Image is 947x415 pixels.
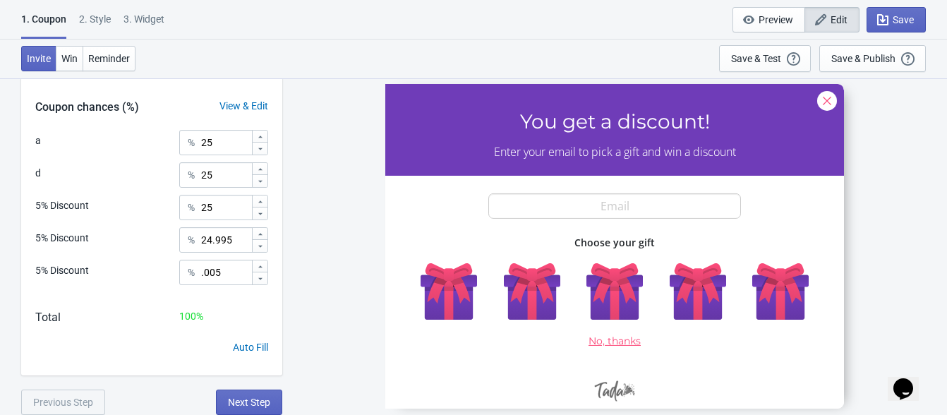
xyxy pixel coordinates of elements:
[88,53,130,64] span: Reminder
[831,53,895,64] div: Save & Publish
[188,264,195,281] div: %
[35,309,61,326] div: Total
[35,166,41,181] div: d
[27,53,51,64] span: Invite
[35,133,41,148] div: a
[35,263,89,278] div: 5% Discount
[35,231,89,246] div: 5% Discount
[188,199,195,216] div: %
[35,198,89,213] div: 5% Discount
[21,46,56,71] button: Invite
[228,397,270,408] span: Next Step
[233,340,268,355] div: Auto Fill
[200,227,251,253] input: Chance
[804,7,859,32] button: Edit
[732,7,805,32] button: Preview
[867,7,926,32] button: Save
[21,12,66,39] div: 1. Coupon
[200,195,251,220] input: Chance
[731,53,781,64] div: Save & Test
[888,359,933,401] iframe: chat widget
[200,260,251,285] input: Chance
[56,46,83,71] button: Win
[61,53,78,64] span: Win
[205,99,282,114] div: View & Edit
[831,14,848,25] span: Edit
[79,12,111,37] div: 2 . Style
[719,45,811,72] button: Save & Test
[188,167,195,184] div: %
[200,130,251,155] input: Chance
[123,12,164,37] div: 3. Widget
[819,45,926,72] button: Save & Publish
[200,162,251,188] input: Chance
[83,46,135,71] button: Reminder
[188,231,195,248] div: %
[216,390,282,415] button: Next Step
[893,14,914,25] span: Save
[21,99,153,116] div: Coupon chances (%)
[179,311,203,322] span: 100 %
[759,14,793,25] span: Preview
[188,134,195,151] div: %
